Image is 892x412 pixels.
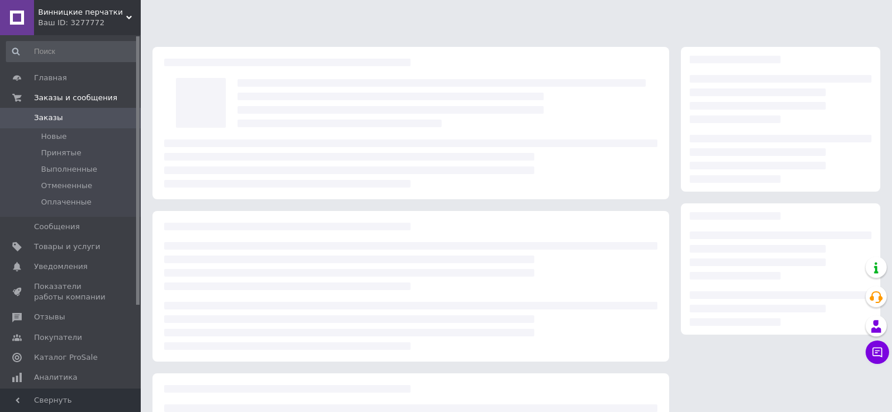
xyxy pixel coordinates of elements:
[34,372,77,383] span: Аналитика
[38,18,141,28] div: Ваш ID: 3277772
[34,352,97,363] span: Каталог ProSale
[41,148,82,158] span: Принятые
[34,222,80,232] span: Сообщения
[34,261,87,272] span: Уведомления
[38,7,126,18] span: Винницкие перчатки
[34,113,63,123] span: Заказы
[34,73,67,83] span: Главная
[6,41,138,62] input: Поиск
[41,131,67,142] span: Новые
[34,312,65,322] span: Отзывы
[34,93,117,103] span: Заказы и сообщения
[34,281,108,302] span: Показатели работы компании
[34,241,100,252] span: Товары и услуги
[41,181,92,191] span: Отмененные
[41,197,91,207] span: Оплаченные
[34,332,82,343] span: Покупатели
[41,164,97,175] span: Выполненные
[866,341,889,364] button: Чат с покупателем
